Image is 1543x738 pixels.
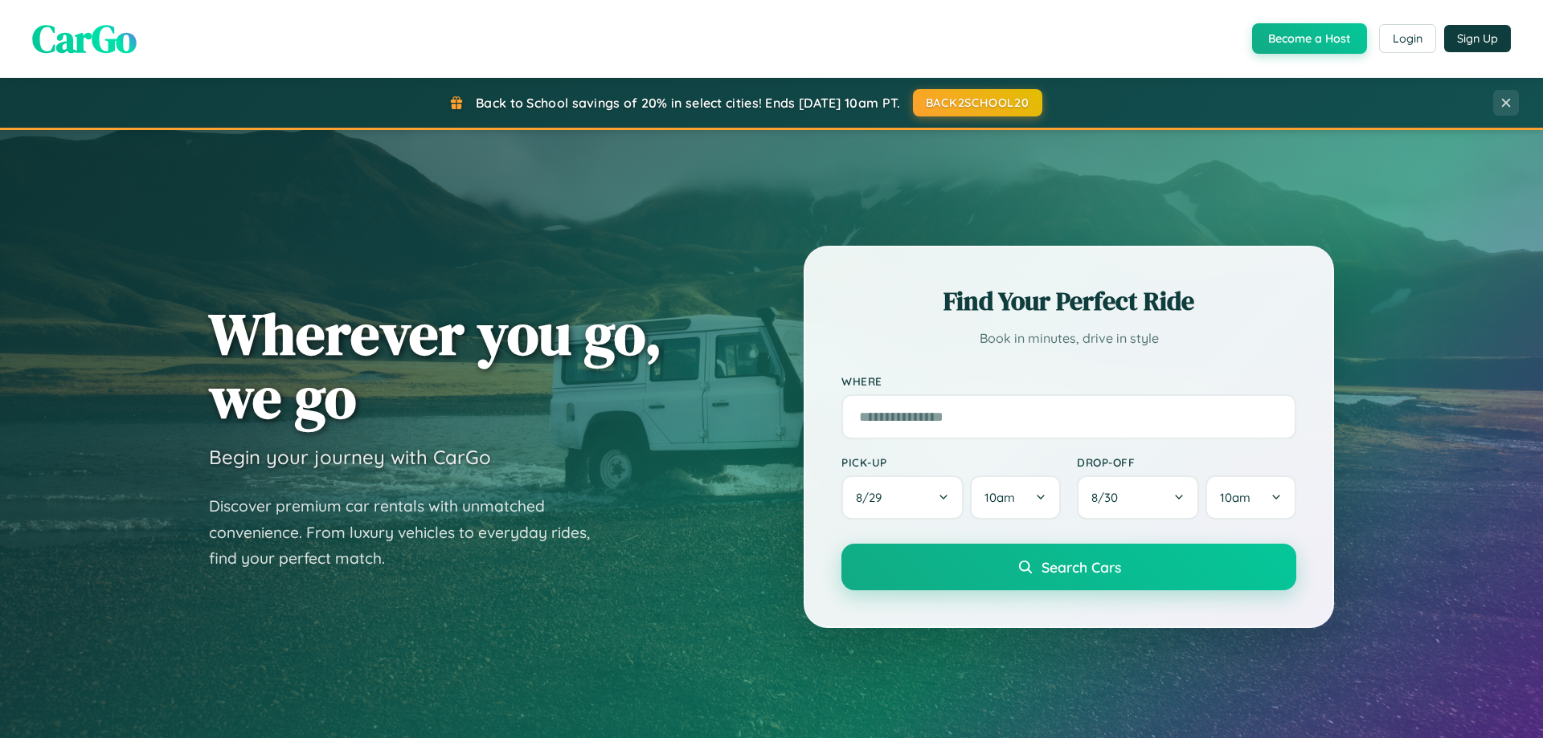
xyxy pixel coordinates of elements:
label: Where [841,374,1296,388]
button: 8/30 [1077,475,1199,520]
button: 10am [1205,475,1296,520]
h3: Begin your journey with CarGo [209,445,491,469]
h2: Find Your Perfect Ride [841,283,1296,319]
button: Search Cars [841,544,1296,590]
span: 10am [1220,490,1250,505]
button: 10am [970,475,1061,520]
button: Sign Up [1444,25,1511,52]
span: 10am [984,490,1015,505]
span: Back to School savings of 20% in select cities! Ends [DATE] 10am PT. [476,95,900,111]
span: 8 / 30 [1091,490,1126,505]
button: Become a Host [1252,23,1367,54]
button: 8/29 [841,475,964,520]
span: CarGo [32,12,137,65]
button: Login [1379,24,1436,53]
p: Book in minutes, drive in style [841,327,1296,350]
span: Search Cars [1042,558,1121,576]
span: 8 / 29 [856,490,890,505]
p: Discover premium car rentals with unmatched convenience. From luxury vehicles to everyday rides, ... [209,493,611,572]
h1: Wherever you go, we go [209,302,662,429]
button: BACK2SCHOOL20 [913,89,1042,116]
label: Drop-off [1077,455,1296,469]
label: Pick-up [841,455,1061,469]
